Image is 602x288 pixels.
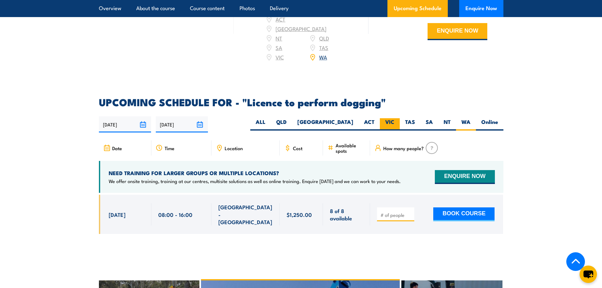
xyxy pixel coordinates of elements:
[476,118,503,131] label: Online
[225,145,243,151] span: Location
[380,118,400,131] label: VIC
[109,211,125,218] span: [DATE]
[218,203,273,225] span: [GEOGRAPHIC_DATA] - [GEOGRAPHIC_DATA]
[580,266,597,283] button: chat-button
[400,118,420,131] label: TAS
[336,143,366,153] span: Available spots
[99,97,503,106] h2: UPCOMING SCHEDULE FOR - "Licence to perform dogging"
[250,118,271,131] label: ALL
[383,145,424,151] span: How many people?
[420,118,438,131] label: SA
[330,207,363,222] span: 8 of 8 available
[293,145,302,151] span: Cost
[292,118,359,131] label: [GEOGRAPHIC_DATA]
[456,118,476,131] label: WA
[99,116,151,132] input: From date
[438,118,456,131] label: NT
[165,145,174,151] span: Time
[109,178,401,184] p: We offer onsite training, training at our centres, multisite solutions as well as online training...
[271,118,292,131] label: QLD
[380,212,412,218] input: # of people
[109,169,401,176] h4: NEED TRAINING FOR LARGER GROUPS OR MULTIPLE LOCATIONS?
[319,53,327,61] a: WA
[156,116,208,132] input: To date
[359,118,380,131] label: ACT
[435,170,495,184] button: ENQUIRE NOW
[287,211,312,218] span: $1,250.00
[433,207,495,221] button: BOOK COURSE
[112,145,122,151] span: Date
[158,211,192,218] span: 08:00 - 16:00
[428,23,487,40] button: ENQUIRE NOW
